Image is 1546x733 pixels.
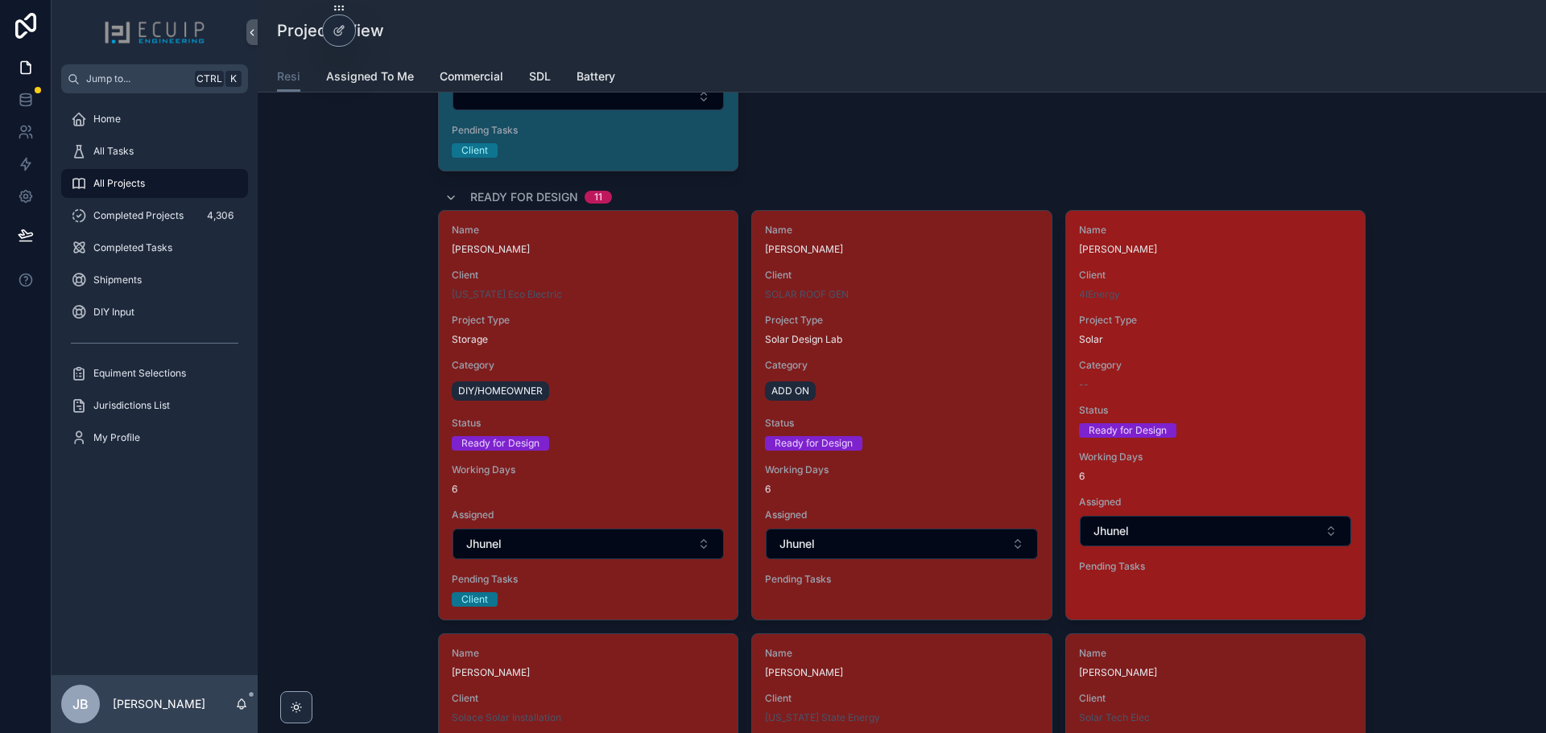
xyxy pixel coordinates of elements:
[765,288,849,301] a: SOLAR ROOF GEN
[93,177,145,190] span: All Projects
[61,233,248,262] a: Completed Tasks
[277,19,384,42] h1: Projects View
[1089,423,1167,438] div: Ready for Design
[440,62,503,94] a: Commercial
[466,536,502,552] span: Jhunel
[1079,647,1352,660] span: Name
[452,463,725,476] span: Working Days
[72,694,89,714] span: JB
[452,288,562,301] a: [US_STATE] Eco Electric
[195,71,224,87] span: Ctrl
[104,19,205,45] img: App logo
[1080,516,1351,546] button: Select Button
[326,68,414,84] span: Assigned To Me
[452,573,725,586] span: Pending Tasks
[93,274,142,286] span: Shipments
[93,113,121,126] span: Home
[461,592,488,607] div: Client
[452,692,725,705] span: Client
[440,68,503,84] span: Commercial
[452,711,561,724] a: Solace Solar Installation
[452,224,725,237] span: Name
[1079,666,1352,679] span: [PERSON_NAME]
[1079,224,1352,237] span: Name
[765,692,1038,705] span: Client
[765,647,1038,660] span: Name
[461,143,488,158] div: Client
[113,696,205,712] p: [PERSON_NAME]
[61,391,248,420] a: Jurisdictions List
[765,269,1038,282] span: Client
[577,62,615,94] a: Battery
[277,68,300,84] span: Resi
[1065,210,1366,620] a: Name[PERSON_NAME]Client4IEnergyProject TypeSolarCategory--StatusReady for DesignWorking Days6Assi...
[771,385,809,397] span: ADD ON
[452,333,488,346] span: Storage
[1079,496,1352,509] span: Assigned
[452,124,725,137] span: Pending Tasks
[452,243,725,256] span: [PERSON_NAME]
[61,64,248,93] button: Jump to...CtrlK
[766,529,1037,559] button: Select Button
[1079,333,1103,346] span: Solar
[775,436,853,451] div: Ready for Design
[453,83,724,110] button: Select Button
[61,201,248,230] a: Completed Projects4,306
[765,483,1038,496] span: 6
[765,463,1038,476] span: Working Days
[277,62,300,93] a: Resi
[458,385,543,397] span: DIY/HOMEOWNER
[765,711,880,724] a: [US_STATE] State Energy
[452,314,725,327] span: Project Type
[93,431,140,444] span: My Profile
[1079,451,1352,463] span: Working Days
[765,417,1038,430] span: Status
[86,72,188,85] span: Jump to...
[1079,470,1352,483] span: 6
[93,399,170,412] span: Jurisdictions List
[765,224,1038,237] span: Name
[594,191,602,204] div: 11
[52,93,258,473] div: scrollable content
[61,137,248,166] a: All Tasks
[1079,269,1352,282] span: Client
[1093,523,1129,539] span: Jhunel
[1079,314,1352,327] span: Project Type
[765,314,1038,327] span: Project Type
[1079,560,1352,573] span: Pending Tasks
[1079,711,1150,724] a: Solar Tech Elec
[438,210,738,620] a: Name[PERSON_NAME]Client[US_STATE] Eco ElectricProject TypeStorageCategoryDIY/HOMEOWNERStatusReady...
[452,483,725,496] span: 6
[1079,243,1352,256] span: [PERSON_NAME]
[227,72,240,85] span: K
[461,436,539,451] div: Ready for Design
[61,169,248,198] a: All Projects
[1079,378,1089,391] span: --
[529,68,551,84] span: SDL
[765,509,1038,521] span: Assigned
[577,68,615,84] span: Battery
[93,145,134,158] span: All Tasks
[765,666,1038,679] span: [PERSON_NAME]
[1079,404,1352,417] span: Status
[452,417,725,430] span: Status
[765,359,1038,372] span: Category
[93,367,186,380] span: Equiment Selections
[452,509,725,521] span: Assigned
[1079,359,1352,372] span: Category
[452,647,725,660] span: Name
[470,189,578,205] span: Ready for Design
[1079,288,1120,301] a: 4IEnergy
[326,62,414,94] a: Assigned To Me
[61,359,248,388] a: Equiment Selections
[1079,692,1352,705] span: Client
[765,243,1038,256] span: [PERSON_NAME]
[61,298,248,327] a: DIY Input
[452,666,725,679] span: [PERSON_NAME]
[529,62,551,94] a: SDL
